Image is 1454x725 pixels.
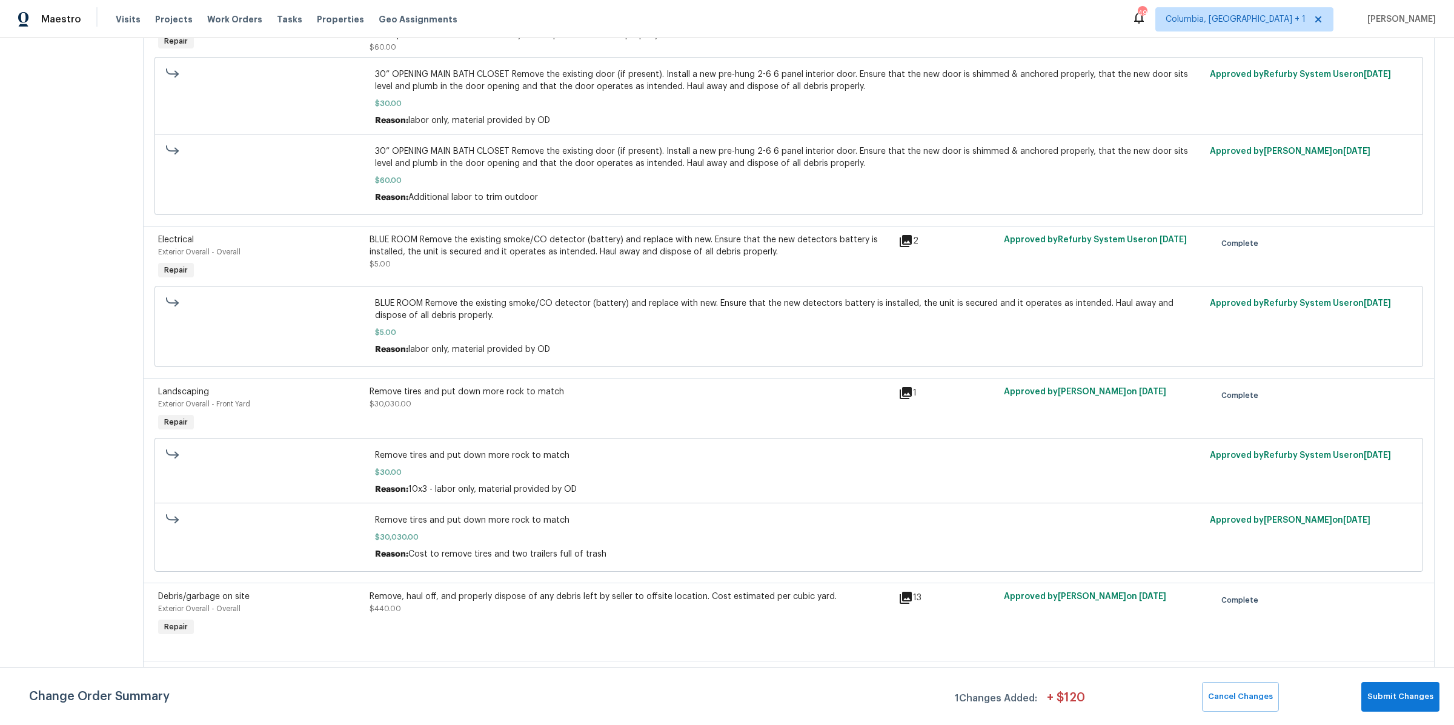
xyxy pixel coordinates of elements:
[408,345,550,354] span: labor only, material provided by OD
[370,605,401,612] span: $440.00
[1139,388,1166,396] span: [DATE]
[375,326,1203,339] span: $5.00
[408,193,538,202] span: Additional labor to trim outdoor
[898,234,997,248] div: 2
[158,236,194,244] span: Electrical
[41,13,81,25] span: Maestro
[159,264,193,276] span: Repair
[1202,682,1279,712] button: Cancel Changes
[1138,7,1146,19] div: 49
[1208,690,1273,704] span: Cancel Changes
[158,592,250,601] span: Debris/garbage on site
[158,400,250,408] span: Exterior Overall - Front Yard
[1004,592,1166,601] span: Approved by [PERSON_NAME] on
[158,388,209,396] span: Landscaping
[375,297,1203,322] span: BLUE ROOM Remove the existing smoke/CO detector (battery) and replace with new. Ensure that the n...
[159,416,193,428] span: Repair
[370,386,891,398] div: Remove tires and put down more rock to match
[1364,70,1391,79] span: [DATE]
[1210,299,1391,308] span: Approved by Refurby System User on
[379,13,457,25] span: Geo Assignments
[1210,147,1370,156] span: Approved by [PERSON_NAME] on
[1210,70,1391,79] span: Approved by Refurby System User on
[375,550,408,558] span: Reason:
[375,531,1203,543] span: $30,030.00
[29,682,170,712] span: Change Order Summary
[1047,692,1085,712] span: + $ 120
[207,13,262,25] span: Work Orders
[116,13,141,25] span: Visits
[1343,147,1370,156] span: [DATE]
[1364,299,1391,308] span: [DATE]
[370,591,891,603] div: Remove, haul off, and properly dispose of any debris left by seller to offsite location. Cost est...
[375,345,408,354] span: Reason:
[375,98,1203,110] span: $30.00
[1221,389,1263,402] span: Complete
[1004,388,1166,396] span: Approved by [PERSON_NAME] on
[1166,13,1306,25] span: Columbia, [GEOGRAPHIC_DATA] + 1
[370,400,411,408] span: $30,030.00
[375,466,1203,478] span: $30.00
[375,485,408,494] span: Reason:
[375,116,408,125] span: Reason:
[898,386,997,400] div: 1
[158,248,241,256] span: Exterior Overall - Overall
[375,68,1203,93] span: 30” OPENING MAIN BATH CLOSET Remove the existing door (if present). Install a new pre-hung 2-6 6 ...
[898,591,997,605] div: 13
[277,15,302,24] span: Tasks
[370,260,391,268] span: $5.00
[158,605,241,612] span: Exterior Overall - Overall
[1160,236,1187,244] span: [DATE]
[375,514,1203,526] span: Remove tires and put down more rock to match
[955,687,1037,712] span: 1 Changes Added:
[1210,516,1370,525] span: Approved by [PERSON_NAME] on
[408,116,550,125] span: labor only, material provided by OD
[1210,451,1391,460] span: Approved by Refurby System User on
[375,174,1203,187] span: $60.00
[159,621,193,633] span: Repair
[317,13,364,25] span: Properties
[1367,690,1433,704] span: Submit Changes
[375,145,1203,170] span: 30” OPENING MAIN BATH CLOSET Remove the existing door (if present). Install a new pre-hung 2-6 6 ...
[375,449,1203,462] span: Remove tires and put down more rock to match
[370,44,396,51] span: $60.00
[1361,682,1439,712] button: Submit Changes
[408,485,577,494] span: 10x3 - labor only, material provided by OD
[1363,13,1436,25] span: [PERSON_NAME]
[375,193,408,202] span: Reason:
[159,35,193,47] span: Repair
[408,550,606,558] span: Cost to remove tires and two trailers full of trash
[155,13,193,25] span: Projects
[1343,516,1370,525] span: [DATE]
[1364,451,1391,460] span: [DATE]
[1221,594,1263,606] span: Complete
[1004,236,1187,244] span: Approved by Refurby System User on
[370,234,891,258] div: BLUE ROOM Remove the existing smoke/CO detector (battery) and replace with new. Ensure that the n...
[1221,237,1263,250] span: Complete
[1139,592,1166,601] span: [DATE]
